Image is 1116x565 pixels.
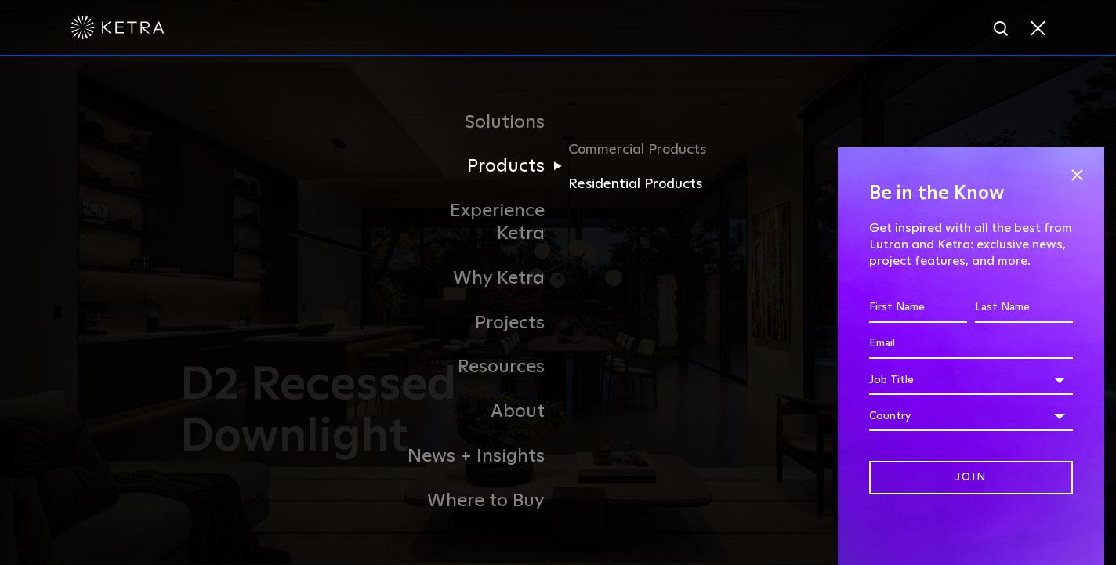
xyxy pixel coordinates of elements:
a: Resources [397,345,558,389]
a: Where to Buy [397,479,558,523]
input: Email [869,329,1073,359]
a: Commercial Products [568,138,719,172]
img: search icon [992,20,1012,39]
input: Join [869,461,1073,494]
div: Job Title [869,365,1073,395]
input: Last Name [975,293,1073,323]
p: Get inspired with all the best from Lutron and Ketra: exclusive news, project features, and more. [869,220,1073,269]
a: Products [397,144,558,189]
a: About [397,389,558,434]
input: First Name [869,293,967,323]
a: Residential Products [568,172,719,195]
a: Why Ketra [397,256,558,301]
h4: Be in the Know [869,179,1073,208]
a: Solutions [397,100,558,145]
a: News + Insights [397,434,558,479]
div: Country [869,401,1073,431]
div: Navigation Menu [397,100,719,523]
a: Experience Ketra [397,189,558,256]
a: Projects [397,301,558,346]
img: ketra-logo-2019-white [71,16,165,39]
